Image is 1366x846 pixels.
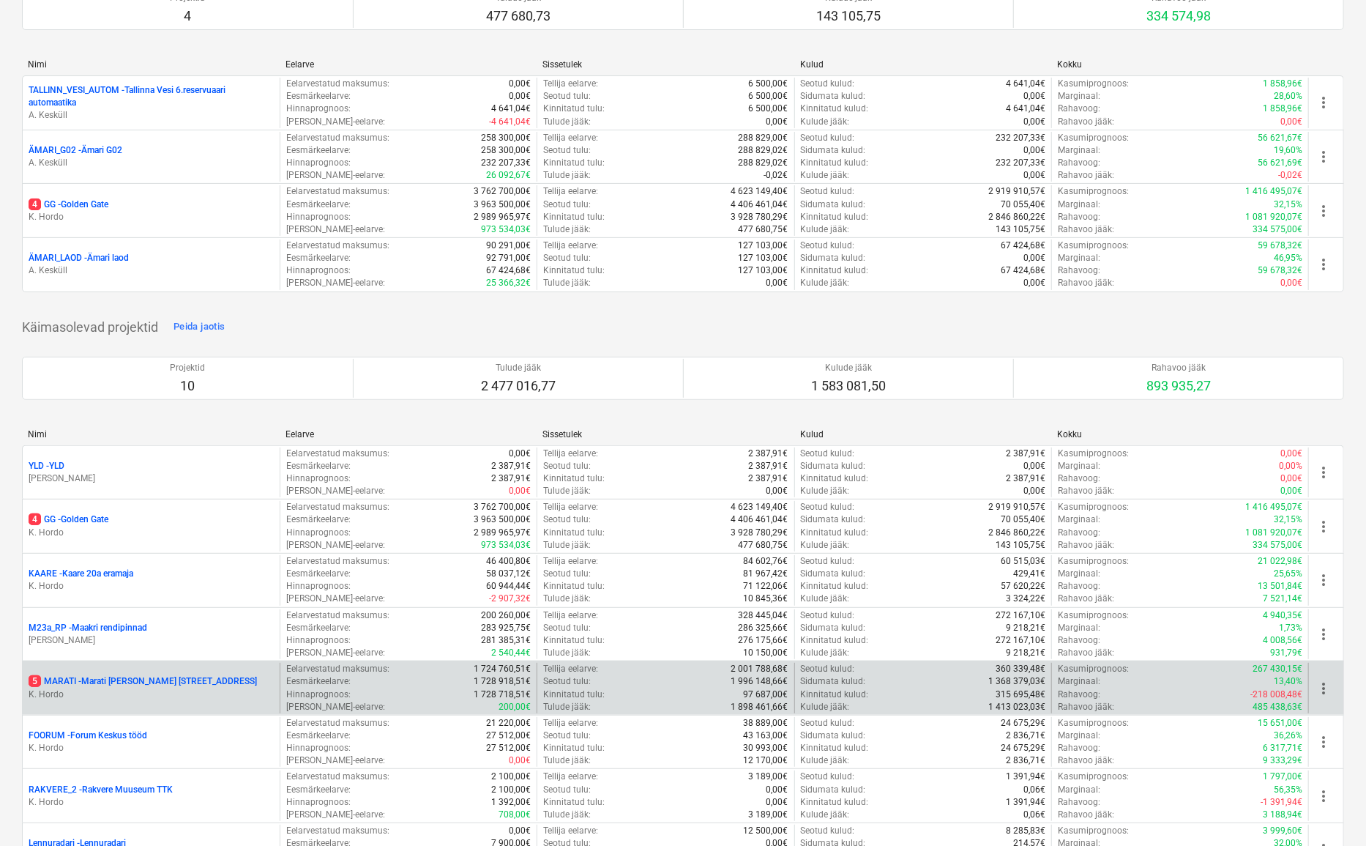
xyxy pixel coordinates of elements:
p: 0,00€ [509,90,531,103]
p: Eelarvestatud maksumus : [286,448,389,460]
p: A. Kesküll [29,157,274,169]
p: Tulude jääk : [543,539,591,552]
div: YLD -YLD[PERSON_NAME] [29,460,274,485]
p: -0,02€ [1278,169,1302,182]
p: Tellija eelarve : [543,555,598,568]
p: Tulude jääk : [543,485,591,497]
p: Rahavoo jääk [1146,362,1211,374]
p: 67 424,68€ [486,264,531,277]
p: 25 366,32€ [486,277,531,289]
p: 4 406 461,04€ [731,513,788,526]
div: 4GG -Golden GateK. Hordo [29,513,274,538]
span: more_vert [1315,733,1332,751]
p: Eelarvestatud maksumus : [286,501,389,513]
p: Rahavoog : [1058,472,1100,485]
p: 0,00€ [1280,116,1302,128]
p: 67 424,68€ [1001,240,1045,252]
p: Kinnitatud kulud : [801,527,869,539]
p: 4 641,04€ [1006,103,1045,115]
span: more_vert [1315,571,1332,589]
p: 0,00€ [1280,485,1302,497]
p: 59 678,32€ [1258,240,1302,252]
p: Kasumiprognoos : [1058,185,1129,198]
p: [PERSON_NAME] [29,472,274,485]
p: 70 055,40€ [1001,513,1045,526]
p: 4 623 149,40€ [731,501,788,513]
p: -0,02€ [764,169,788,182]
p: 334 575,00€ [1253,223,1302,236]
p: 59 678,32€ [1258,264,1302,277]
p: 6 500,00€ [749,103,788,115]
p: 232 207,33€ [996,132,1045,144]
p: 288 829,00€ [739,132,788,144]
p: KAARE - Kaare 20a eramaja [29,568,133,580]
p: Eelarvestatud maksumus : [286,609,389,622]
span: 4 [29,198,41,210]
p: 973 534,03€ [481,539,531,552]
p: 2 989 965,97€ [474,211,531,223]
p: 2 846 860,22€ [988,211,1045,223]
span: more_vert [1315,94,1332,111]
p: Kulude jääk : [801,223,850,236]
p: ÄMARI_LAOD - Ämari laod [29,252,129,264]
p: Kinnitatud tulu : [543,157,605,169]
p: Marginaal : [1058,198,1100,211]
p: Hinnaprognoos : [286,264,351,277]
p: 56 621,67€ [1258,132,1302,144]
button: Peida jaotis [170,316,228,339]
p: Hinnaprognoos : [286,211,351,223]
div: FOORUM -Forum Keskus töödK. Hordo [29,730,274,754]
div: Nimi [28,429,274,439]
div: ÄMARI_LAOD -Ämari laodA. Kesküll [29,252,274,277]
p: 0,00€ [1023,460,1045,472]
p: Seotud tulu : [543,460,591,472]
p: Eelarvestatud maksumus : [286,78,389,90]
p: Eesmärkeelarve : [286,568,351,580]
p: Seotud kulud : [801,132,855,144]
p: 28,60% [1274,90,1302,103]
p: Eelarvestatud maksumus : [286,185,389,198]
p: 4 406 461,04€ [731,198,788,211]
p: 288 829,02€ [739,157,788,169]
p: Tulude jääk : [543,223,591,236]
p: [PERSON_NAME]-eelarve : [286,169,385,182]
p: Eesmärkeelarve : [286,198,351,211]
p: Kasumiprognoos : [1058,501,1129,513]
p: 127 103,00€ [739,240,788,252]
p: 127 103,00€ [739,264,788,277]
div: RAKVERE_2 -Rakvere Muuseum TTKK. Hordo [29,784,274,809]
p: Projektid [171,362,206,374]
p: 2 387,91€ [749,472,788,485]
p: 0,00% [1279,460,1302,472]
p: Marginaal : [1058,90,1100,103]
p: Tulude jääk : [543,277,591,289]
p: [PERSON_NAME] [29,634,274,647]
p: Käimasolevad projektid [22,319,158,336]
p: Seotud tulu : [543,90,591,103]
p: Kinnitatud tulu : [543,264,605,277]
p: 3 762 700,00€ [474,501,531,513]
p: Kulude jääk : [801,277,850,289]
p: 3 963 500,00€ [474,198,531,211]
div: Sissetulek [542,59,788,70]
p: Marginaal : [1058,460,1100,472]
p: 1 416 495,07€ [1245,185,1302,198]
p: K. Hordo [29,580,274,593]
p: -4 641,04€ [489,116,531,128]
p: 3 324,22€ [1006,593,1045,605]
p: 143 105,75€ [996,539,1045,552]
p: 67 424,68€ [1001,264,1045,277]
p: Marginaal : [1058,513,1100,526]
p: Seotud tulu : [543,252,591,264]
p: 1 583 081,50 [811,377,886,395]
p: 1 081 920,07€ [1245,211,1302,223]
p: Seotud kulud : [801,185,855,198]
p: Kinnitatud kulud : [801,157,869,169]
p: Tulude jääk : [543,169,591,182]
p: Rahavoog : [1058,527,1100,539]
p: 477 680,73 [486,7,550,25]
p: 32,15% [1274,198,1302,211]
p: 60 944,44€ [486,580,531,593]
div: Nimi [28,59,274,70]
p: M23a_RP - Maakri rendipinnad [29,622,147,634]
